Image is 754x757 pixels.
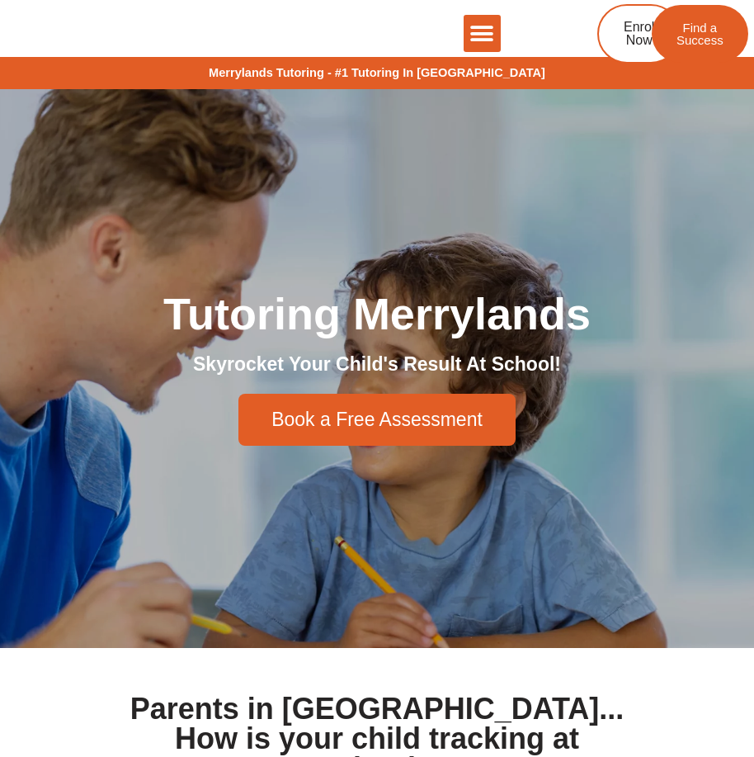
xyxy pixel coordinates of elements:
a: Find a Success [652,5,748,63]
a: Enrol Now [597,4,681,64]
h2: Skyrocket Your Child's Result At School! [8,352,746,377]
a: Book a Free Assessment [238,394,516,446]
span: Enrol Now [624,21,654,47]
span: Book a Free Assessment [271,410,483,429]
h1: Tutoring Merrylands [8,291,746,336]
span: Find a Success [676,21,723,46]
div: Menu Toggle [464,15,501,52]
